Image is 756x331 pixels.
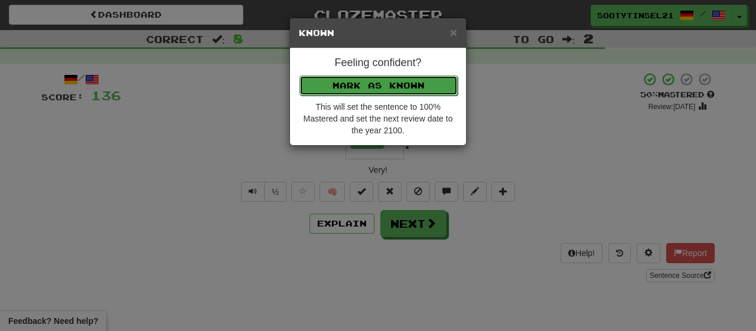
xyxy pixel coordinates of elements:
[299,27,457,39] h5: Known
[299,101,457,136] div: This will set the sentence to 100% Mastered and set the next review date to the year 2100.
[450,25,457,39] span: ×
[450,26,457,38] button: Close
[299,76,458,96] button: Mark as Known
[299,57,457,69] h4: Feeling confident?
